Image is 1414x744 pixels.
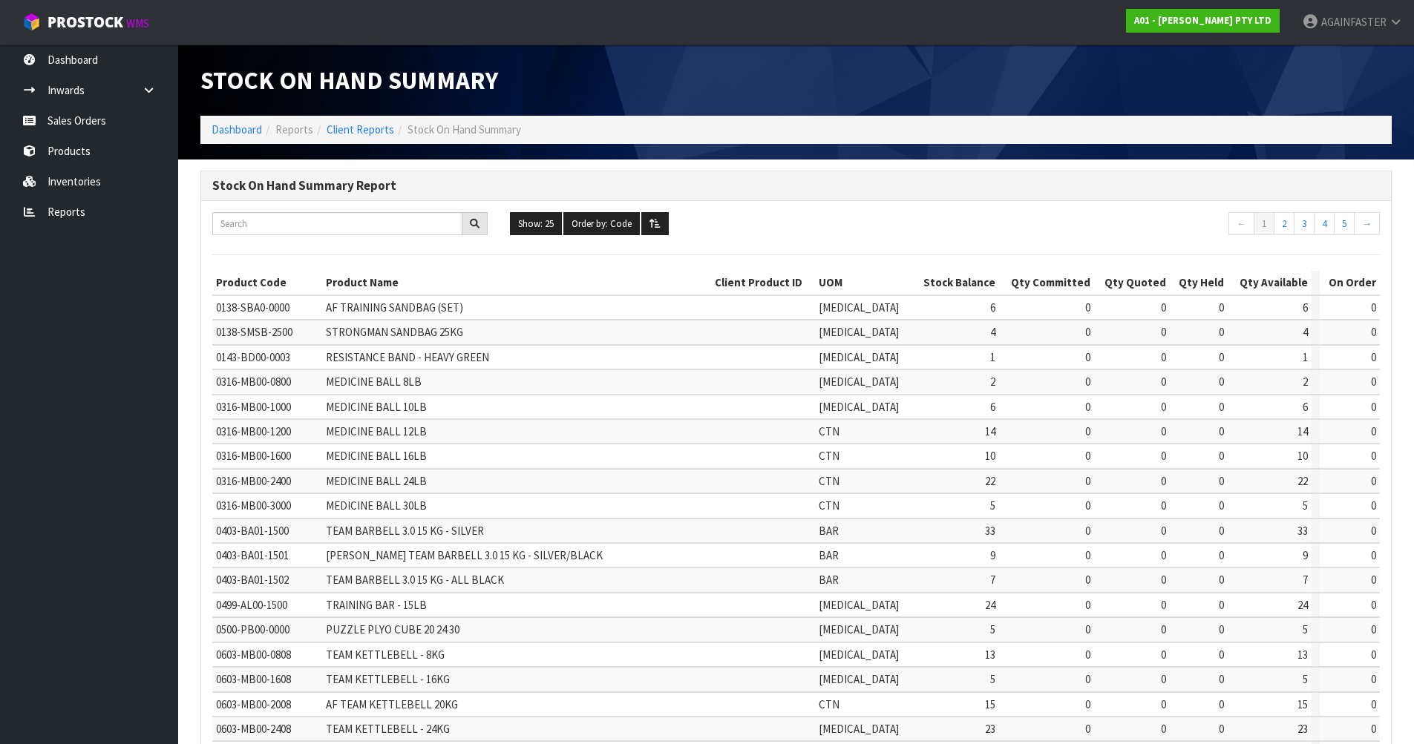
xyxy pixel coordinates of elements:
[819,697,839,711] span: CTN
[1085,573,1090,587] span: 0
[1085,498,1090,513] span: 0
[819,449,839,463] span: CTN
[1094,271,1170,294] th: Qty Quoted
[1219,400,1224,414] span: 0
[1371,350,1376,364] span: 0
[1297,648,1308,662] span: 13
[1161,325,1166,339] span: 0
[1161,474,1166,488] span: 0
[1303,498,1308,513] span: 5
[563,212,640,236] button: Order by: Code
[1371,300,1376,315] span: 0
[1297,598,1308,612] span: 24
[1321,15,1387,29] span: AGAINFASTER
[1371,524,1376,538] span: 0
[216,573,289,587] span: 0403-BA01-1502
[819,424,839,438] span: CTN
[1228,212,1254,236] a: ←
[216,697,291,711] span: 0603-MB00-2008
[326,325,463,339] span: STRONGMAN SANDBAG 25KG
[1228,271,1311,294] th: Qty Available
[326,573,504,587] span: TEAM BARBELL 3.0 15 KG - ALL BLACK
[819,400,899,414] span: [MEDICAL_DATA]
[327,122,394,136] a: Client Reports
[1085,548,1090,562] span: 0
[212,271,322,294] th: Product Code
[819,474,839,488] span: CTN
[1219,548,1224,562] span: 0
[1303,400,1308,414] span: 6
[1219,524,1224,538] span: 0
[1219,300,1224,315] span: 0
[1303,573,1308,587] span: 7
[819,722,899,736] span: [MEDICAL_DATA]
[1161,622,1166,636] span: 0
[985,598,995,612] span: 24
[1371,498,1376,513] span: 0
[911,271,999,294] th: Stock Balance
[711,271,816,294] th: Client Product ID
[1297,474,1308,488] span: 22
[1085,400,1090,414] span: 0
[216,375,291,389] span: 0316-MB00-0800
[1371,672,1376,686] span: 0
[216,722,291,736] span: 0603-MB00-2408
[999,271,1095,294] th: Qty Committed
[1219,722,1224,736] span: 0
[216,598,287,612] span: 0499-AL00-1500
[1303,548,1308,562] span: 9
[1219,474,1224,488] span: 0
[1219,672,1224,686] span: 0
[990,350,995,364] span: 1
[1085,697,1090,711] span: 0
[990,400,995,414] span: 6
[22,13,41,31] img: cube-alt.png
[326,350,489,364] span: RESISTANCE BAND - HEAVY GREEN
[1085,300,1090,315] span: 0
[216,424,291,438] span: 0316-MB00-1200
[1219,697,1224,711] span: 0
[1161,648,1166,662] span: 0
[216,548,289,562] span: 0403-BA01-1501
[216,350,290,364] span: 0143-BD00-0003
[1354,212,1380,236] a: →
[326,648,445,662] span: TEAM KETTLEBELL - 8KG
[1303,375,1308,389] span: 2
[1297,697,1308,711] span: 15
[1371,598,1376,612] span: 0
[1161,400,1166,414] span: 0
[990,375,995,389] span: 2
[1294,212,1315,236] a: 3
[819,524,839,538] span: BAR
[216,648,291,662] span: 0603-MB00-0808
[819,350,899,364] span: [MEDICAL_DATA]
[819,548,839,562] span: BAR
[1161,672,1166,686] span: 0
[1219,424,1224,438] span: 0
[212,179,1380,193] h3: Stock On Hand Summary Report
[1274,212,1294,236] a: 2
[326,548,603,562] span: [PERSON_NAME] TEAM BARBELL 3.0 15 KG - SILVER/BLACK
[1371,622,1376,636] span: 0
[1371,722,1376,736] span: 0
[1334,212,1355,236] a: 5
[1161,697,1166,711] span: 0
[1371,648,1376,662] span: 0
[1219,573,1224,587] span: 0
[1085,672,1090,686] span: 0
[1085,350,1090,364] span: 0
[1371,474,1376,488] span: 0
[1303,672,1308,686] span: 5
[985,449,995,463] span: 10
[1219,449,1224,463] span: 0
[216,325,292,339] span: 0138-SMSB-2500
[326,498,427,513] span: MEDICINE BALL 30LB
[1219,622,1224,636] span: 0
[1297,524,1308,538] span: 33
[1371,548,1376,562] span: 0
[1297,722,1308,736] span: 23
[1219,648,1224,662] span: 0
[1161,598,1166,612] span: 0
[1085,474,1090,488] span: 0
[1303,300,1308,315] span: 6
